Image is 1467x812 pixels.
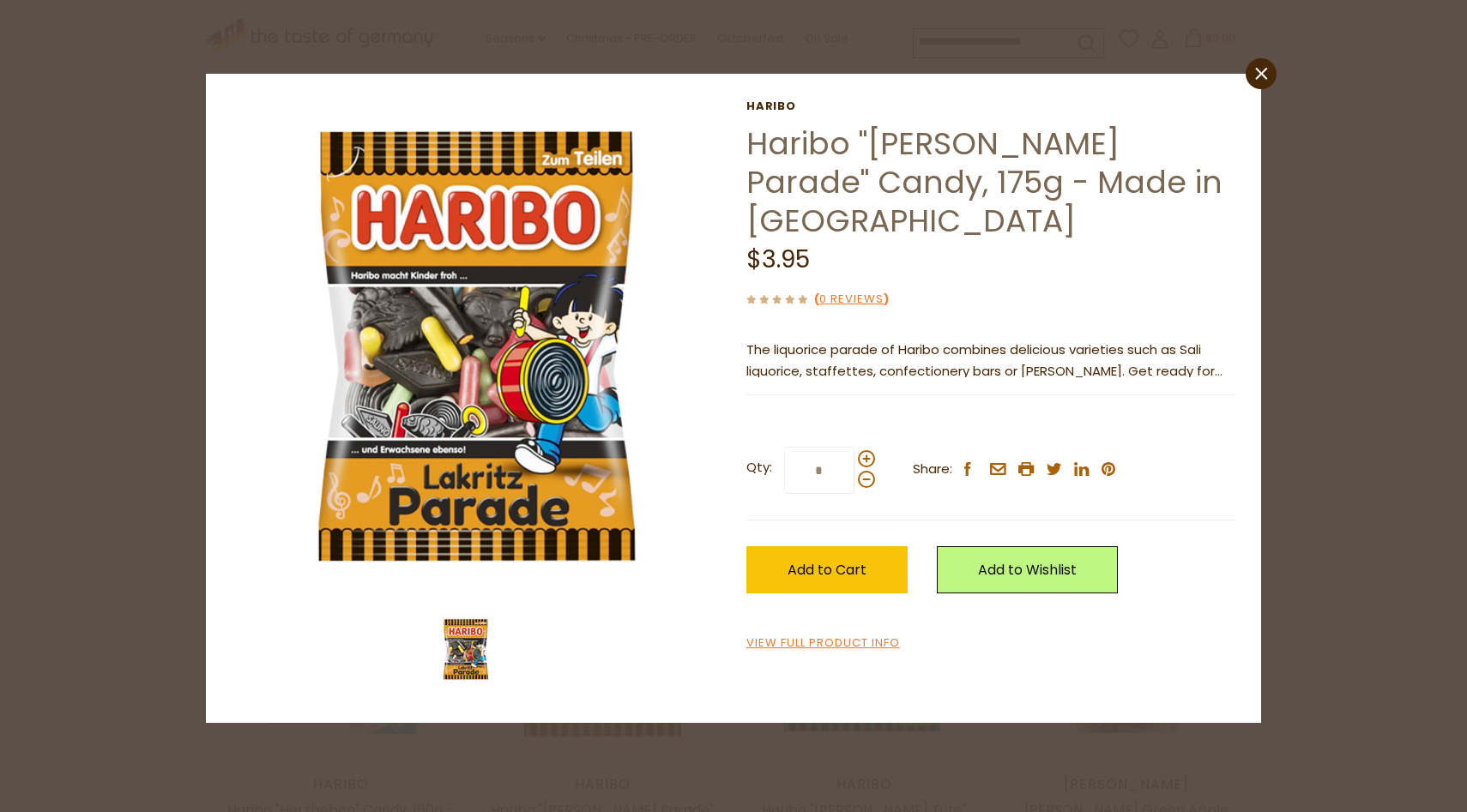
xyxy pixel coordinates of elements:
[746,546,908,593] button: Add to Cart
[746,243,810,276] span: $3.95
[746,635,900,653] a: View Full Product Info
[819,291,884,309] a: 0 Reviews
[432,615,500,683] img: Haribo Lakritz Parade
[746,457,772,478] strong: Qty:
[913,459,952,480] span: Share:
[814,291,889,307] span: ( )
[784,447,854,494] input: Qty:
[788,560,866,580] span: Add to Cart
[746,340,1222,401] span: The liquorice parade of Haribo combines delicious varieties such as Sali liquorice, staffettes, c...
[746,99,1235,113] a: Haribo
[232,99,721,589] img: Haribo Lakritz Parade
[937,546,1118,593] a: Add to Wishlist
[746,122,1222,243] a: Haribo "[PERSON_NAME] Parade" Candy, 175g - Made in [GEOGRAPHIC_DATA]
